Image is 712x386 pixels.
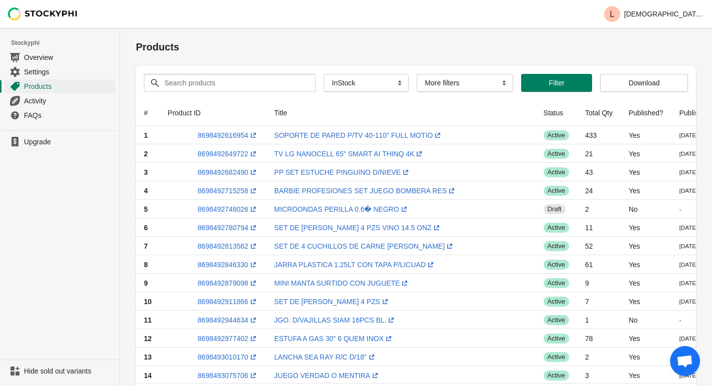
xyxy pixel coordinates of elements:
[577,100,621,126] th: Total Qty
[621,291,671,324] td: Yes
[274,171,425,179] a: TV LG NANOCELL 65" SMART AI THINQ 4K(opens a new window)
[274,270,409,278] a: MICROONDAS PERILLA 0.6� NEGRO(opens a new window)
[198,336,258,344] a: 8698492813562(opens a new window)
[144,336,148,344] span: 7
[144,270,148,278] span: 5
[544,336,569,346] span: active
[274,303,442,311] a: SET DE [PERSON_NAME] 4 PZS VINO 14.5 ONZ(opens a new window)
[670,346,700,376] div: Open chat
[144,171,148,179] span: 2
[274,336,455,344] a: SET DE 4 CUCHILLOS DE CARNE [PERSON_NAME](opens a new window)
[600,4,708,24] button: Avatar with initials L[DEMOGRAPHIC_DATA][PERSON_NAME] Honduras
[24,137,113,147] span: Upgrade
[4,50,115,64] a: Overview
[621,258,671,291] td: No
[621,324,671,357] td: Yes
[577,258,621,291] td: 2
[274,369,436,377] a: JARRA PLASTICA 1.25LT CON TAPA P/LICUAD(opens a new window)
[600,74,688,92] button: Download
[160,100,266,126] th: Product ID
[577,126,621,159] td: 433
[144,303,148,311] span: 6
[577,192,621,225] td: 43
[24,81,113,91] span: Products
[544,138,569,148] span: active
[136,100,160,126] th: #
[604,6,620,22] span: Avatar with initials L
[274,204,411,212] a: PP SET ESTUCHE PINGUINO D/NIEVE(opens a new window)
[168,229,193,254] img: 1108829_01_media_lly515Wx515H_ac93d7c6-e1fe-4771-be84-1116f400e568.jpg
[621,225,671,258] td: Yes
[621,126,671,159] td: Yes
[577,159,621,192] td: 21
[198,303,258,311] a: 8698492780794(opens a new window)
[4,64,115,79] a: Settings
[610,10,615,18] text: L
[4,364,115,378] a: Hide sold out variants
[164,74,298,92] input: Search products
[549,79,565,87] span: Filter
[168,163,193,188] img: 1109827_01_media_lly515Wx515H_3f79e039-7b4d-4946-a47c-28774edf51c1.jpg
[629,79,660,87] span: Download
[198,369,258,377] a: 8698492846330(opens a new window)
[577,291,621,324] td: 11
[198,171,258,179] a: 8698492649722(opens a new window)
[4,108,115,122] a: FAQs
[521,74,592,92] button: Filter
[24,110,113,120] span: FAQs
[4,135,115,149] a: Upgrade
[168,328,193,353] img: 1083237_01_media_lly515Wx515H_2c836638-dc14-49f4-8346-009c2a8520ba.jpg
[621,100,671,126] th: Published?
[24,52,113,62] span: Overview
[144,204,148,212] span: 3
[144,138,148,146] span: 1
[11,38,119,48] span: Stockyphi
[168,262,193,287] img: oster-microondas-economico-honduras-7-litros-negro.jpg
[144,369,148,377] span: 8
[621,192,671,225] td: Yes
[24,67,113,77] span: Settings
[198,237,258,245] a: 8698492715258(opens a new window)
[4,93,115,108] a: Activity
[577,324,621,357] td: 52
[24,96,113,106] span: Activity
[24,366,113,376] span: Hide sold out variants
[274,138,443,146] a: SOPORTE DE PARED P/TV 40-110" FULL MOTIO(opens a new window)
[168,196,193,221] img: 1108823_01_media_lly515Wx515H_706134f3-3873-4c13-9626-c93f65dad408.jpg
[544,270,566,280] span: draft
[198,270,258,278] a: 8698492748026(opens a new window)
[544,171,569,181] span: active
[4,79,115,93] a: Products
[198,204,258,212] a: 8698492682490(opens a new window)
[577,225,621,258] td: 24
[544,369,569,379] span: active
[544,303,569,313] span: active
[680,271,682,278] small: -
[544,204,569,214] span: active
[168,130,193,155] img: 1109009_01_media_lly515Wx515H_cf02400e-64f9-49e2-af4a-0de54ceff44e.jpg
[168,295,193,320] img: 1086679_01_media_lly515Wx515H_e8ce00c8-8d28-41d3-89cf-84d1a0b8683d.jpg
[198,138,258,146] a: 8698492616954(opens a new window)
[274,237,457,245] a: BARBIE PROFESIONES SET JUEGO BOMBERA RES(opens a new window)
[144,237,148,245] span: 4
[621,159,671,192] td: Yes
[168,361,193,386] img: 1000214_01_media_lly515Wx515H_3488529b-d728-41bd-8cf6-c1534db7e577.jpg
[8,7,78,20] img: Stockyphi
[136,40,696,54] h1: Products
[266,100,536,126] th: Title
[536,100,577,126] th: Status
[624,10,704,18] p: [DEMOGRAPHIC_DATA][PERSON_NAME] Honduras
[544,237,569,247] span: active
